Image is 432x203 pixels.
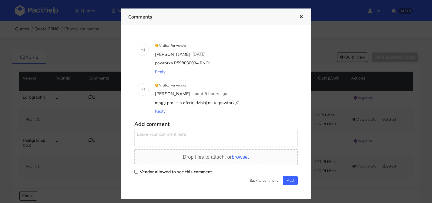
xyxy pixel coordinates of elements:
[155,108,166,114] span: Reply
[140,169,212,175] label: Vendor allowed to see this comment
[154,59,295,67] div: powtórka R598030094 RNOI
[246,176,282,185] button: Back to comment
[154,90,191,99] div: [PERSON_NAME]
[191,50,207,59] div: [DATE]
[141,86,143,93] span: M
[143,86,145,93] span: S
[143,46,145,54] span: S
[128,13,290,21] h3: Comments
[141,46,143,54] span: M
[283,176,298,185] button: Add
[183,154,249,160] span: Drop files to attach, or
[134,121,298,128] h5: Add comment
[155,83,186,88] small: Visible For vendor
[155,43,186,48] small: Visible For vendor
[155,69,166,75] span: Reply
[191,90,229,99] div: about 5 hours ago
[232,154,249,160] span: browse.
[154,99,295,107] div: mogę prosić o ofertę dzisiaj na tą powtórkę?
[154,50,191,59] div: [PERSON_NAME]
